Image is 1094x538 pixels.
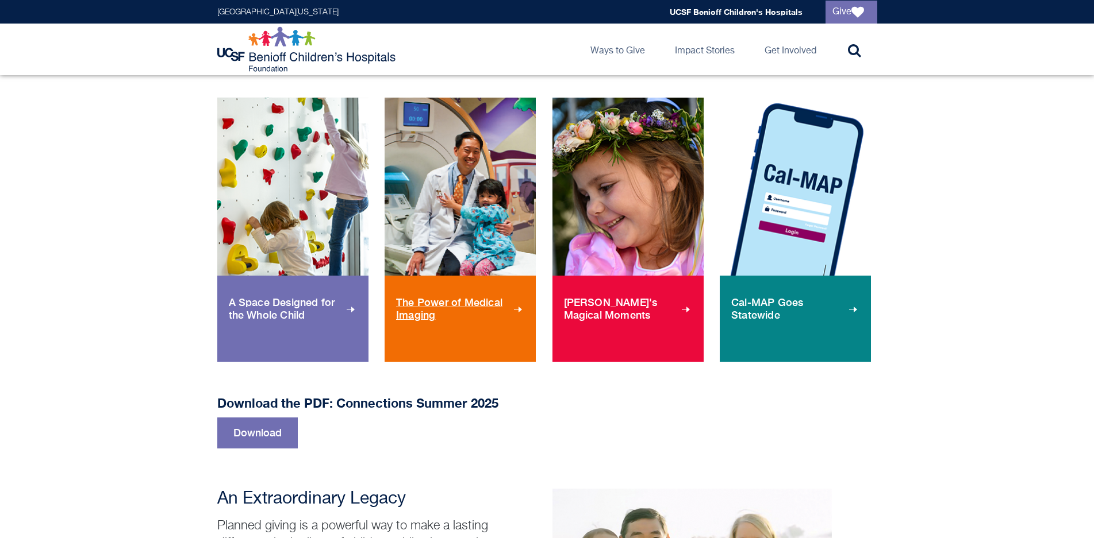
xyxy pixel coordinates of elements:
[826,1,877,24] a: Give
[217,98,368,362] a: two children climbing on a rock wall A Space Designed for the Whole Child
[720,98,871,362] a: CAL MAP feature cell phone image Cal-MAP Goes Statewide
[755,24,826,75] a: Get Involved
[385,98,536,362] a: The Power of Medical Imaging
[581,24,654,75] a: Ways to Give
[666,24,744,75] a: Impact Stories
[552,98,704,362] a: [PERSON_NAME]'s Magical Moments
[217,98,368,353] img: two children climbing on a rock wall
[217,396,498,411] strong: Download the PDF: Connections Summer 2025
[396,287,524,331] span: The Power of Medical Imaging
[217,8,339,16] a: [GEOGRAPHIC_DATA][US_STATE]
[720,98,871,353] img: CAL MAP feature cell phone image
[217,26,398,72] img: Logo for UCSF Benioff Children's Hospitals Foundation
[229,287,357,331] span: A Space Designed for the Whole Child
[217,489,542,509] h3: An Extraordinary Legacy
[731,287,859,331] span: Cal-MAP Goes Statewide
[670,7,803,17] a: UCSF Benioff Children's Hospitals
[217,417,298,448] a: Download
[564,287,692,331] span: [PERSON_NAME]'s Magical Moments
